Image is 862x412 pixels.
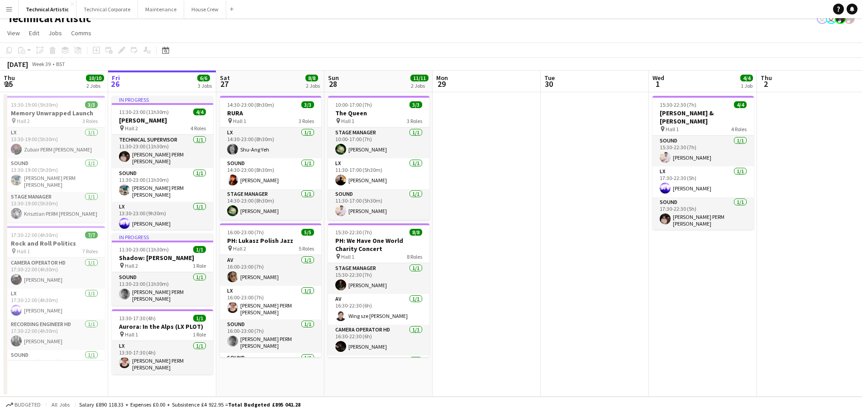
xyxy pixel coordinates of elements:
span: Budgeted [14,402,41,408]
a: Jobs [45,27,66,39]
span: 10/10 [86,75,104,81]
app-job-card: 10:00-17:00 (7h)3/3The Queen Hall 13 RolesStage Manager1/110:00-17:00 (7h)[PERSON_NAME]LX1/111:30... [328,96,429,220]
span: Hall 1 [341,118,354,124]
span: Thu [4,74,15,82]
app-job-card: 15:30-22:30 (7h)8/8PH: We Have One World Charity Concert Hall 18 RolesStage Manager1/115:30-22:30... [328,223,429,357]
h3: Memory Unwrapped Launch [4,109,105,117]
span: 30 [543,79,555,89]
span: Hall 2 [125,262,138,269]
h3: Rock and Roll Politics [4,239,105,247]
button: House Crew [184,0,226,18]
span: 6/6 [197,75,210,81]
span: 1 Role [193,331,206,338]
span: Hall 1 [233,118,246,124]
span: 29 [435,79,448,89]
span: 15:30-22:30 (7h) [335,229,372,236]
span: 27 [219,79,230,89]
span: 10:00-17:00 (7h) [335,101,372,108]
span: 3/3 [301,101,314,108]
div: In progress [112,96,213,103]
app-card-role: Camera Operator HD1/117:30-22:00 (4h30m)[PERSON_NAME] [4,258,105,289]
app-card-role: Sound1/113:30-19:00 (5h30m)[PERSON_NAME] PERM [PERSON_NAME] [4,158,105,192]
span: Total Budgeted £895 041.28 [228,401,300,408]
app-card-role: AV1/116:00-23:00 (7h)[PERSON_NAME] [220,255,321,286]
app-job-card: 14:30-23:00 (8h30m)3/3RURA Hall 13 RolesLX1/114:30-23:00 (8h30m)Shu-Ang YehSound1/114:30-23:00 (8... [220,96,321,220]
app-card-role: LX1/111:30-17:00 (5h30m)[PERSON_NAME] [328,158,429,189]
div: 2 Jobs [86,82,104,89]
span: Hall 2 [125,125,138,132]
app-card-role: Sound1/117:30-22:30 (5h)[PERSON_NAME] PERM [PERSON_NAME] [652,197,754,231]
span: 1/1 [193,246,206,253]
h3: The Queen [328,109,429,117]
div: 2 Jobs [411,82,428,89]
app-job-card: 16:00-23:00 (7h)5/5PH: Lukasz Polish Jazz Hall 25 RolesAV1/116:00-23:00 (7h)[PERSON_NAME]LX1/116:... [220,223,321,357]
div: BST [56,61,65,67]
div: 13:30-19:00 (5h30m)3/3Memory Unwrapped Launch Hall 23 RolesLX1/113:30-19:00 (5h30m)Zubair PERM [P... [4,96,105,223]
a: Comms [67,27,95,39]
app-card-role: Recording Engineer HD1/117:30-22:00 (4h30m)[PERSON_NAME] [4,319,105,350]
span: 4 Roles [731,126,747,133]
app-card-role: LX1/116:00-23:00 (7h)[PERSON_NAME] PERM [PERSON_NAME] [220,286,321,319]
app-job-card: 15:30-22:30 (7h)4/4[PERSON_NAME] & [PERSON_NAME] Hall 14 RolesSound1/115:30-22:30 (7h)[PERSON_NAM... [652,96,754,230]
app-card-role: Sound1/111:30-17:00 (5h30m)[PERSON_NAME] [328,189,429,220]
span: 5/5 [301,229,314,236]
app-card-role: Technical Supervisor1/111:30-23:00 (11h30m)[PERSON_NAME] PERM [PERSON_NAME] [112,135,213,168]
span: Tue [544,74,555,82]
app-card-role: Stage Manager1/115:30-22:30 (7h)[PERSON_NAME] [328,263,429,294]
h3: [PERSON_NAME] & [PERSON_NAME] [652,109,754,125]
span: 3 Roles [299,118,314,124]
app-job-card: 13:30-17:30 (4h)1/1Aurora: In the Alps (LX PLOT) Hall 11 RoleLX1/113:30-17:30 (4h)[PERSON_NAME] P... [112,309,213,374]
span: Sat [220,74,230,82]
span: 1/1 [193,315,206,322]
span: 3/3 [410,101,422,108]
h1: Technical Artistic [7,12,91,25]
span: Thu [761,74,772,82]
span: 4/4 [740,75,753,81]
a: View [4,27,24,39]
app-job-card: In progress11:30-23:00 (11h30m)1/1Shadow: [PERSON_NAME] Hall 21 RoleSound1/111:30-23:00 (11h30m)[... [112,233,213,306]
app-card-role: LX1/117:30-22:00 (4h30m)[PERSON_NAME] [4,289,105,319]
span: Comms [71,29,91,37]
span: View [7,29,20,37]
button: Maintenance [138,0,184,18]
div: 17:30-22:00 (4h30m)7/7Rock and Roll Politics Hall 17 RolesCamera Operator HD1/117:30-22:00 (4h30m... [4,226,105,360]
span: Fri [112,74,120,82]
span: 25 [2,79,15,89]
app-card-role: Sound1/117:30-22:00 (4h30m) [4,350,105,384]
span: 13:30-19:00 (5h30m) [11,101,58,108]
span: 28 [327,79,339,89]
span: 8 Roles [407,253,422,260]
span: Sun [328,74,339,82]
span: 11:30-23:00 (11h30m) [119,246,169,253]
span: 3/3 [85,101,98,108]
span: Hall 2 [17,118,30,124]
div: 1 Job [741,82,752,89]
span: 3 Roles [82,118,98,124]
h3: PH: We Have One World Charity Concert [328,237,429,253]
span: Hall 1 [17,248,30,255]
span: 17:30-22:00 (4h30m) [11,232,58,238]
app-card-role: Stage Manager1/110:00-17:00 (7h)[PERSON_NAME] [328,128,429,158]
app-card-role: Sound1/1 [220,353,321,384]
app-user-avatar: Zubair PERM Dhalla [844,13,855,24]
span: 8/8 [305,75,318,81]
div: [DATE] [7,60,28,69]
button: Technical Artistic [19,0,76,18]
a: Edit [25,27,43,39]
app-card-role: AV1/116:30-22:30 (6h)Wing sze [PERSON_NAME] [328,294,429,325]
span: 1 [651,79,664,89]
span: 5 Roles [299,245,314,252]
span: Edit [29,29,39,37]
button: Budgeted [5,400,42,410]
h3: PH: Lukasz Polish Jazz [220,237,321,245]
app-card-role: LX1/113:30-23:00 (9h30m)[PERSON_NAME] [112,202,213,232]
span: 26 [110,79,120,89]
app-card-role: Sound1/116:00-23:00 (7h)[PERSON_NAME] PERM [PERSON_NAME] [220,319,321,353]
span: 3 Roles [407,118,422,124]
span: 11/11 [410,75,429,81]
span: 8/8 [410,229,422,236]
span: Mon [436,74,448,82]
